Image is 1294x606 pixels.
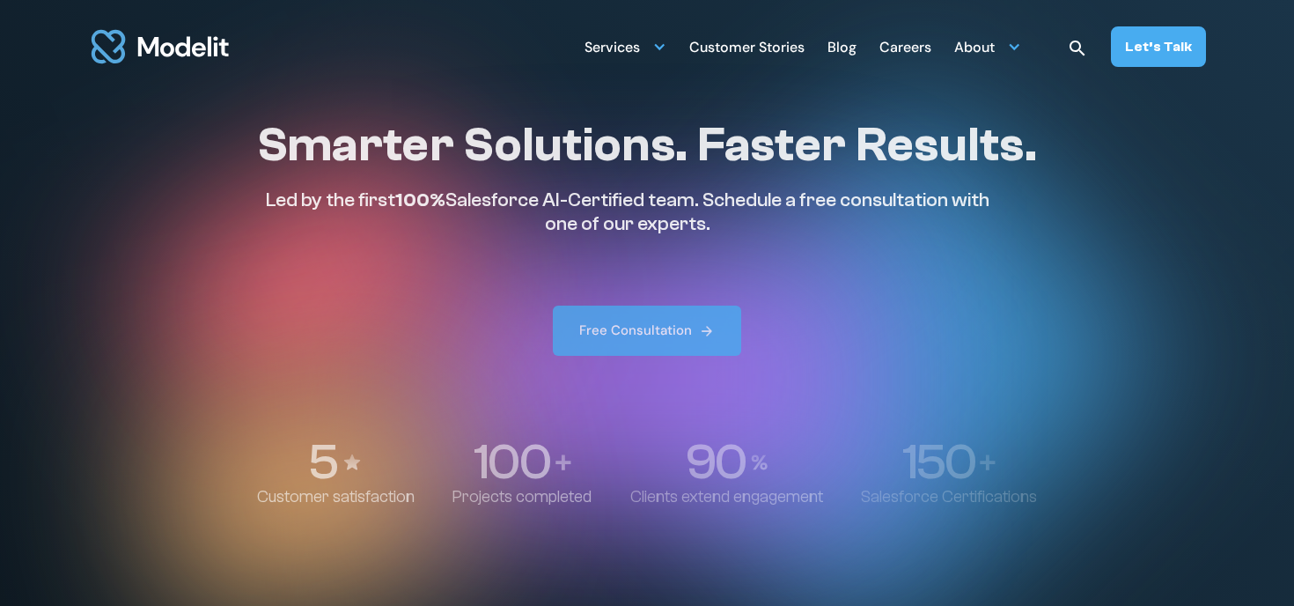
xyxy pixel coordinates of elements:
div: Customer Stories [689,32,805,66]
p: Salesforce Certifications [861,487,1037,507]
p: 100 [474,437,550,487]
div: Services [585,32,640,66]
div: About [954,32,995,66]
a: home [88,19,232,74]
div: Let’s Talk [1125,37,1192,56]
p: 150 [902,437,975,487]
a: Free Consultation [553,306,741,356]
img: Percentage [751,454,768,470]
img: Plus [980,454,996,470]
p: 5 [308,437,336,487]
img: modelit logo [88,19,232,74]
p: Led by the first Salesforce AI-Certified team. Schedule a free consultation with one of our experts. [257,188,998,235]
div: Free Consultation [579,321,692,340]
a: Careers [879,29,931,63]
p: Customer satisfaction [257,487,415,507]
span: 100% [395,188,445,211]
a: Blog [827,29,857,63]
a: Customer Stories [689,29,805,63]
div: Careers [879,32,931,66]
div: Services [585,29,666,63]
p: Clients extend engagement [630,487,823,507]
a: Let’s Talk [1111,26,1206,67]
div: About [954,29,1021,63]
div: Blog [827,32,857,66]
p: Projects completed [452,487,592,507]
img: Stars [342,452,363,473]
img: Plus [555,454,571,470]
img: arrow right [699,323,715,339]
h1: Smarter Solutions. Faster Results. [257,116,1037,174]
p: 90 [685,437,745,487]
